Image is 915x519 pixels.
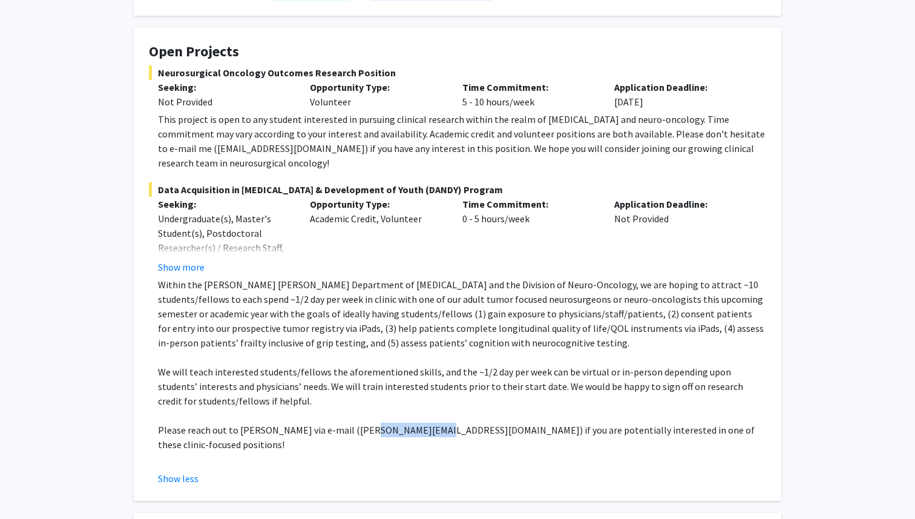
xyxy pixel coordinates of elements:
[462,197,596,211] p: Time Commitment:
[158,94,292,109] div: Not Provided
[301,197,453,274] div: Academic Credit, Volunteer
[149,43,766,61] h4: Open Projects
[605,197,757,274] div: Not Provided
[462,80,596,94] p: Time Commitment:
[158,365,766,408] p: We will teach interested students/fellows the aforementioned skills, and the ~1/2 day per week ca...
[310,80,444,94] p: Opportunity Type:
[301,80,453,109] div: Volunteer
[605,80,757,109] div: [DATE]
[453,197,605,274] div: 0 - 5 hours/week
[9,464,51,510] iframe: Chat
[614,80,748,94] p: Application Deadline:
[149,182,766,197] span: Data Acquisition in [MEDICAL_DATA] & Development of Youth (DANDY) Program
[158,277,766,350] p: Within the [PERSON_NAME] [PERSON_NAME] Department of [MEDICAL_DATA] and the Division of Neuro-Onc...
[158,211,292,284] div: Undergraduate(s), Master's Student(s), Postdoctoral Researcher(s) / Research Staff, Medical Resid...
[614,197,748,211] p: Application Deadline:
[158,80,292,94] p: Seeking:
[149,65,766,80] span: Neurosurgical Oncology Outcomes Research Position
[158,423,766,452] p: Please reach out to [PERSON_NAME] via e-mail ([PERSON_NAME][EMAIL_ADDRESS][DOMAIN_NAME]) if you a...
[158,471,198,486] button: Show less
[158,112,766,170] div: This project is open to any student interested in pursuing clinical research within the realm of ...
[158,260,205,274] button: Show more
[453,80,605,109] div: 5 - 10 hours/week
[158,197,292,211] p: Seeking:
[310,197,444,211] p: Opportunity Type:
